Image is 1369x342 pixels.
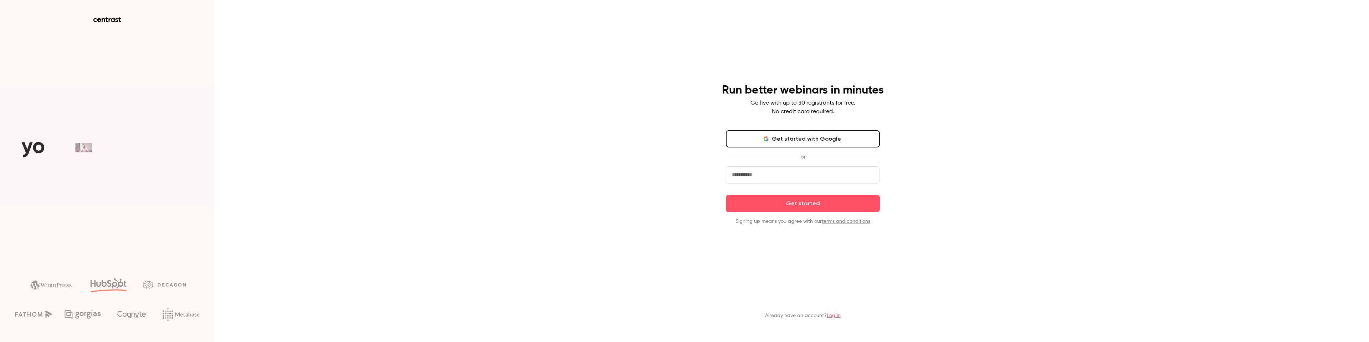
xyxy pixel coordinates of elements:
p: Signing up means you agree with our [726,218,880,225]
a: Log in [827,313,841,318]
img: decagon [143,281,186,288]
a: terms and conditions [822,219,870,224]
button: Get started with Google [726,130,880,147]
p: Go live with up to 30 registrants for free. No credit card required. [750,99,855,116]
p: Already have an account? [765,312,841,319]
span: or [797,153,809,161]
h4: Run better webinars in minutes [722,83,884,97]
button: Get started [726,195,880,212]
